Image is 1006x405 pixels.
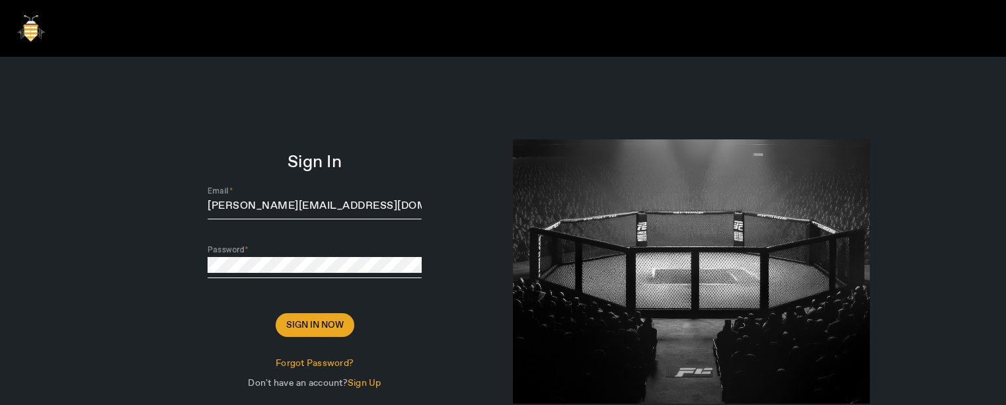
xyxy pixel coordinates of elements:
span: Sign In Now [286,318,344,332]
span: Sign In [288,156,342,169]
span: Don't have an account? [248,377,348,389]
mat-label: Password [208,245,245,254]
span: Forgot Password? [276,357,354,370]
button: Sign In Now [276,313,354,337]
mat-label: Email [208,186,229,196]
img: bigbee-logo.png [11,9,52,48]
span: Sign Up [348,377,381,389]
